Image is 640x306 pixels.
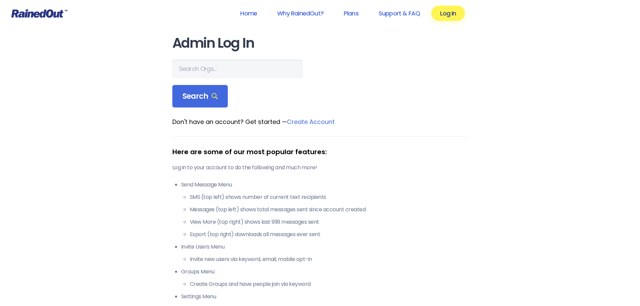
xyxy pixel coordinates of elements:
a: Log In [431,6,465,21]
li: Export (top right) downloads all messages ever sent [190,230,468,238]
a: Why RainedOut? [268,6,332,21]
div: Search [172,85,228,108]
li: View More (top right) shows last 999 messages sent [190,218,468,226]
li: Create Groups and have people join via keyword [190,280,468,288]
h1: Admin Log In [172,36,468,51]
li: Groups Menu [181,268,468,288]
li: Invite Users Menu [181,243,468,263]
a: Plans [335,6,367,21]
span: Search [182,92,218,101]
input: Search Orgs… [172,59,303,78]
li: Invite new users via keyword, email, mobile opt-in [190,255,468,263]
a: Home [231,6,266,21]
li: SMS (top left) shows number of current text recipients [190,193,468,201]
li: Send Message Menu [181,181,468,238]
div: Here are some of our most popular features: [172,147,468,157]
li: Messages (top left) shows total messages sent since account created [190,206,468,214]
a: Create Account [287,118,335,126]
a: Support & FAQ [370,6,429,21]
p: Log in to your account to do the following and much more! [172,164,468,172]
